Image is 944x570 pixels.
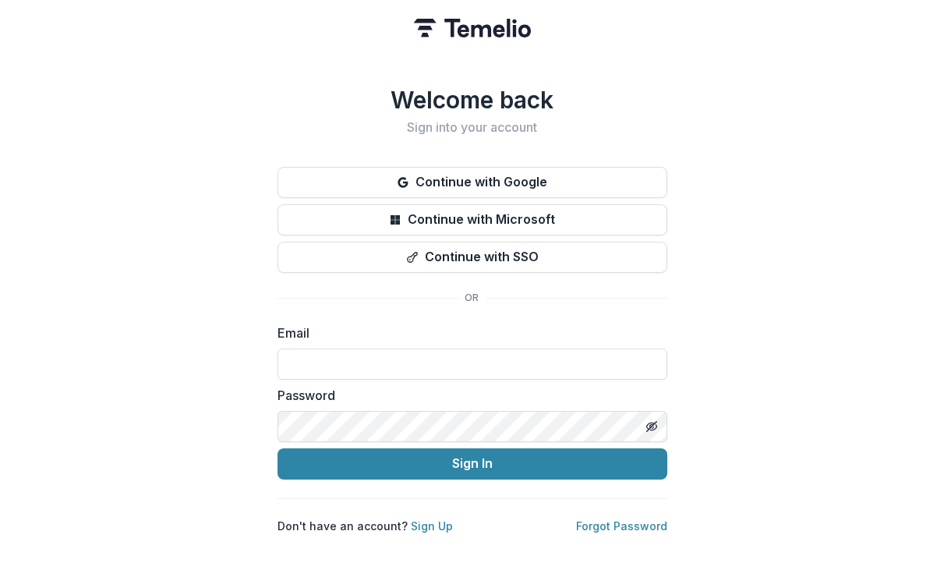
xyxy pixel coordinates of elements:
button: Continue with Microsoft [278,204,667,235]
button: Toggle password visibility [639,414,664,439]
a: Sign Up [411,519,453,533]
button: Continue with Google [278,167,667,198]
a: Forgot Password [576,519,667,533]
label: Password [278,386,658,405]
button: Sign In [278,448,667,480]
button: Continue with SSO [278,242,667,273]
h2: Sign into your account [278,120,667,135]
p: Don't have an account? [278,518,453,534]
label: Email [278,324,658,342]
h1: Welcome back [278,86,667,114]
img: Temelio [414,19,531,37]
